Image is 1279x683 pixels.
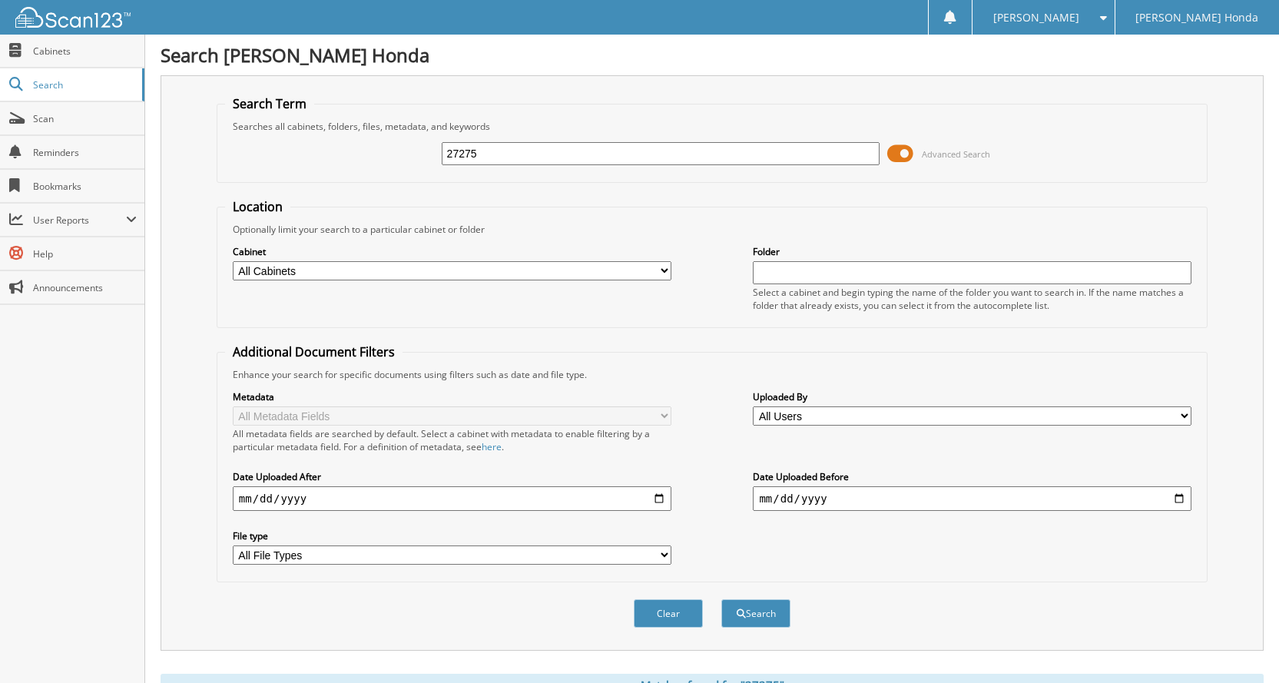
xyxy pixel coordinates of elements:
[225,368,1199,381] div: Enhance your search for specific documents using filters such as date and file type.
[225,95,314,112] legend: Search Term
[225,223,1199,236] div: Optionally limit your search to a particular cabinet or folder
[33,247,137,260] span: Help
[33,214,126,227] span: User Reports
[33,78,134,91] span: Search
[753,486,1191,511] input: end
[233,529,671,542] label: File type
[225,198,290,215] legend: Location
[753,470,1191,483] label: Date Uploaded Before
[753,286,1191,312] div: Select a cabinet and begin typing the name of the folder you want to search in. If the name match...
[482,440,502,453] a: here
[233,245,671,258] label: Cabinet
[33,180,137,193] span: Bookmarks
[721,599,790,628] button: Search
[993,13,1079,22] span: [PERSON_NAME]
[233,427,671,453] div: All metadata fields are searched by default. Select a cabinet with metadata to enable filtering b...
[634,599,703,628] button: Clear
[15,7,131,28] img: scan123-logo-white.svg
[33,45,137,58] span: Cabinets
[225,343,403,360] legend: Additional Document Filters
[161,42,1264,68] h1: Search [PERSON_NAME] Honda
[233,470,671,483] label: Date Uploaded After
[225,120,1199,133] div: Searches all cabinets, folders, files, metadata, and keywords
[1135,13,1258,22] span: [PERSON_NAME] Honda
[753,390,1191,403] label: Uploaded By
[33,146,137,159] span: Reminders
[922,148,990,160] span: Advanced Search
[33,281,137,294] span: Announcements
[33,112,137,125] span: Scan
[233,486,671,511] input: start
[753,245,1191,258] label: Folder
[233,390,671,403] label: Metadata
